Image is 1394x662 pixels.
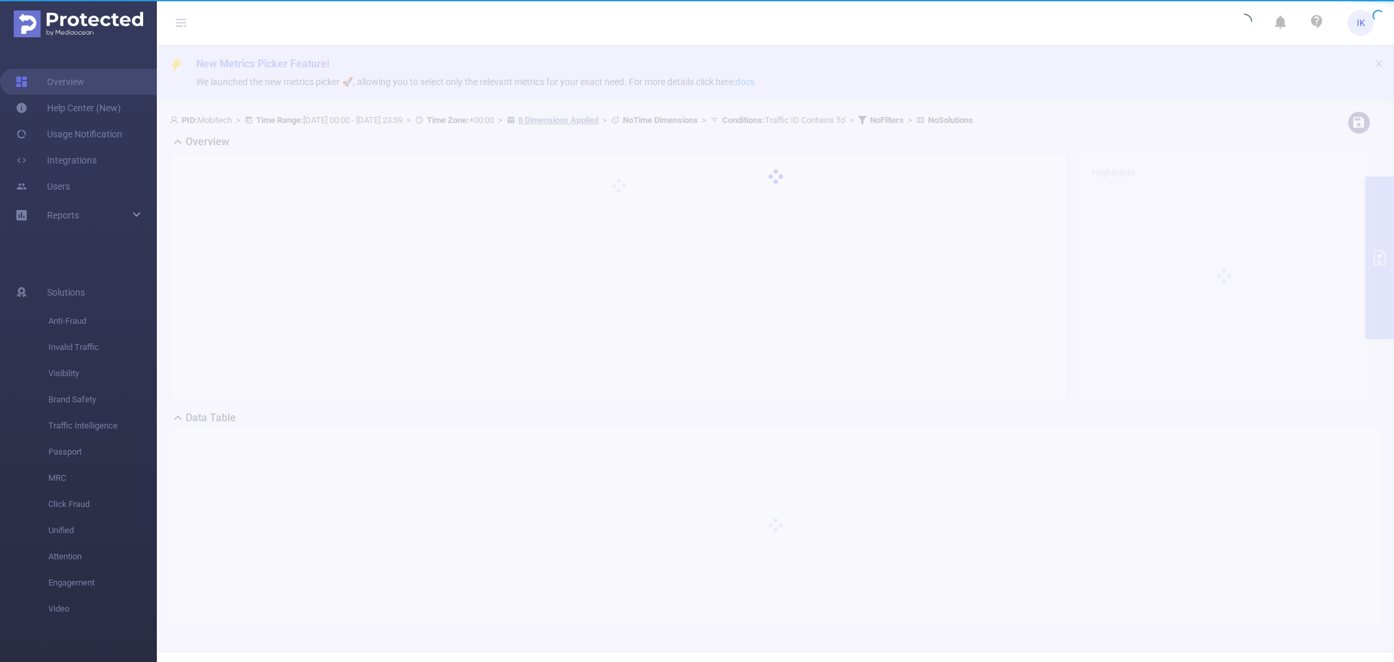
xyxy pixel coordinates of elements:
[16,173,70,200] a: Users
[47,279,85,305] span: Solutions
[47,210,79,220] span: Reports
[48,491,157,517] span: Click Fraud
[48,387,157,413] span: Brand Safety
[48,465,157,491] span: MRC
[48,570,157,596] span: Engagement
[48,517,157,544] span: Unified
[1236,14,1252,32] i: icon: loading
[48,439,157,465] span: Passport
[1357,10,1365,36] span: IK
[47,202,79,228] a: Reports
[48,596,157,622] span: Video
[16,69,84,95] a: Overview
[48,413,157,439] span: Traffic Intelligence
[14,10,143,37] img: Protected Media
[48,334,157,360] span: Invalid Traffic
[16,95,121,121] a: Help Center (New)
[16,147,97,173] a: Integrations
[48,360,157,387] span: Visibility
[16,121,122,147] a: Usage Notification
[48,544,157,570] span: Attention
[48,308,157,334] span: Anti-Fraud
